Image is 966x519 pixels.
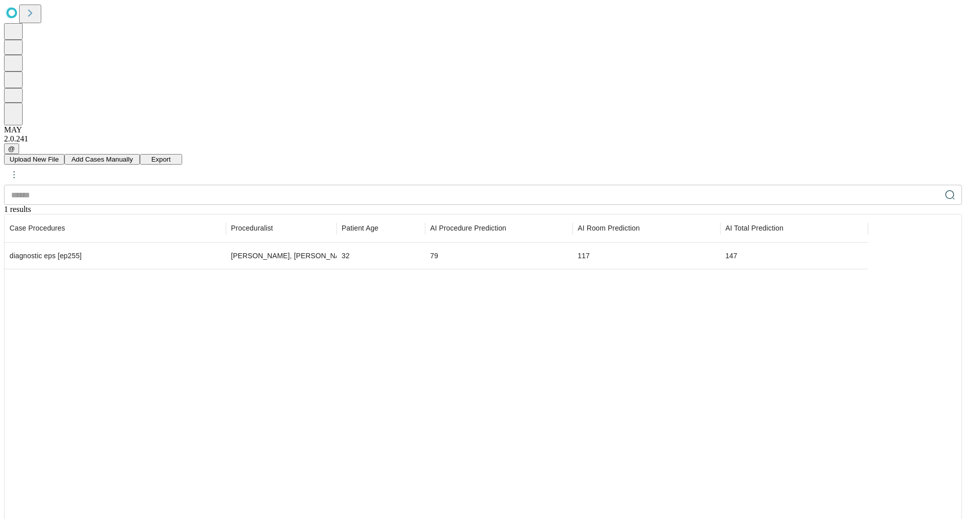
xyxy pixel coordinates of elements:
[430,252,438,260] span: 79
[4,143,19,154] button: @
[64,154,140,165] button: Add Cases Manually
[5,166,23,184] button: kebab-menu
[4,205,31,213] span: 1 results
[4,154,64,165] button: Upload New File
[8,145,15,153] span: @
[4,125,962,134] div: MAY
[578,252,590,260] span: 117
[4,134,962,143] div: 2.0.241
[430,223,506,233] span: Time-out to extubation/pocket closure
[151,156,171,163] span: Export
[726,223,783,233] span: Includes set-up, patient in-room to patient out-of-room, and clean-up
[10,223,65,233] span: Scheduled procedures
[578,223,639,233] span: Patient in room to patient out of room
[342,223,378,233] span: Patient Age
[71,156,133,163] span: Add Cases Manually
[231,223,273,233] span: Proceduralist
[10,156,59,163] span: Upload New File
[140,154,182,165] button: Export
[342,243,420,269] div: 32
[140,155,182,163] a: Export
[10,243,221,269] div: diagnostic eps [ep255]
[231,243,332,269] div: [PERSON_NAME], [PERSON_NAME], M.B.B.S. [1003801]
[726,252,738,260] span: 147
